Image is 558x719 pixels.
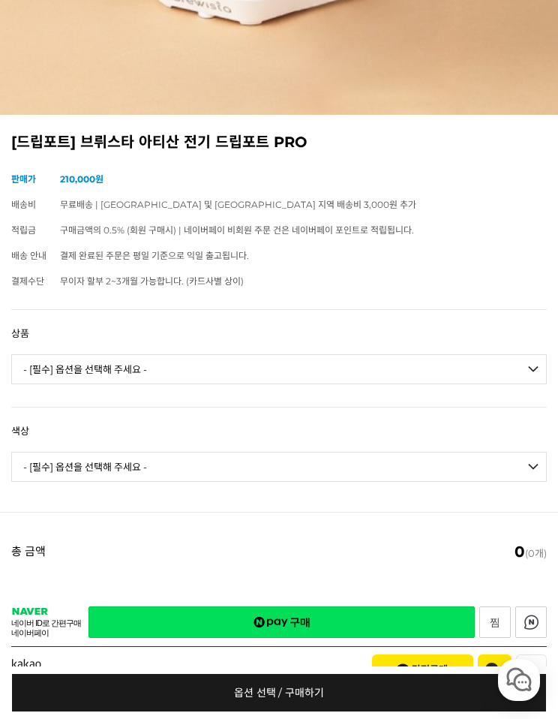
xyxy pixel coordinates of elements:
a: 네이버 ID로 간편구매네이버페이 [11,618,82,638]
span: 설정 [232,498,250,510]
span: 결제 완료된 주문은 평일 기준으로 익일 출고됩니다. [60,250,249,261]
strong: 210,000원 [60,173,103,185]
span: 판매가 [11,173,36,185]
a: 홈 [4,476,99,513]
h2: [드립포트] 브뤼스타 아티산 전기 드립포트 PRO [11,130,547,152]
a: 대화 [99,476,193,513]
a: 설정 [193,476,288,513]
span: 배송비 [11,199,36,210]
span: 결제수단 [11,275,44,287]
span: 채널 추가 [485,663,505,677]
span: 대화 [137,499,155,511]
span: 홈 [47,498,56,510]
strong: 총 금액 [11,543,46,561]
span: 카카오 톡체크아웃 [11,659,47,681]
span: 구매금액의 0.5% (회원 구매시) | 네이버페이 비회원 주문 건은 네이버페이 포인트로 적립됩니다. [60,224,414,236]
span: 적립금 [11,224,36,236]
button: 간편구매 [372,654,473,685]
span: 무이자 할부 2~3개월 가능합니다. (카드사별 상이) [60,275,244,287]
a: 옵션 선택 / 구매하기 [12,674,546,711]
span: 배송 안내 [11,250,46,261]
span: 옵션 선택 / 구매하기 [234,674,324,711]
em: 0 [514,543,525,561]
span: (0개) [514,543,547,561]
a: 구매 [88,606,475,638]
span: 무료배송 | [GEOGRAPHIC_DATA] 및 [GEOGRAPHIC_DATA] 지역 배송비 3,000원 추가 [60,199,416,210]
a: 찜 [479,606,511,638]
th: 상품 [11,310,60,344]
button: 찜 [516,654,547,685]
span: 간편구매 [397,663,448,676]
button: 채널 추가 [478,654,511,685]
th: 색상 [11,408,60,442]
